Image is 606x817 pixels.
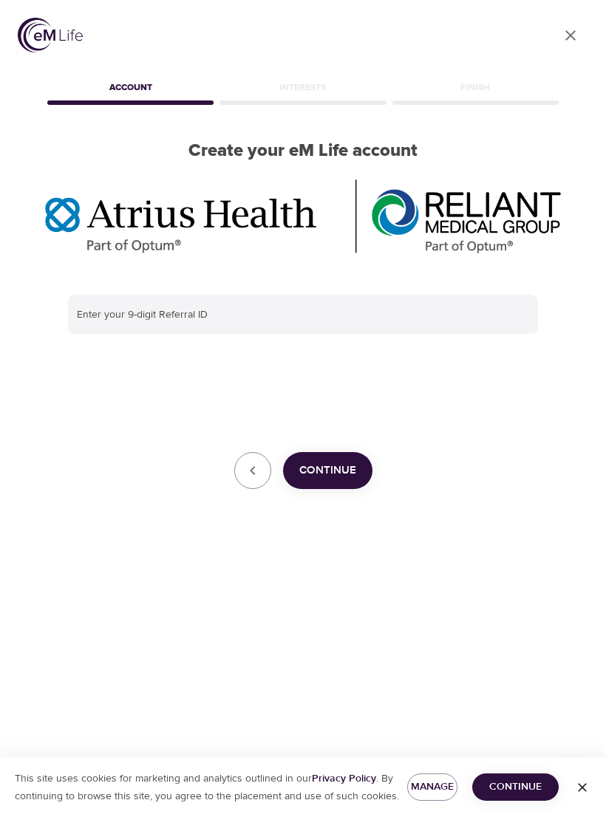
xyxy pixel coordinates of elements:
[299,461,356,480] span: Continue
[45,180,561,253] img: Optum%20MA_AtriusReliant.png
[18,18,83,52] img: logo
[283,452,372,489] button: Continue
[484,778,547,796] span: Continue
[407,773,457,801] button: Manage
[472,773,559,801] button: Continue
[419,778,446,796] span: Manage
[44,140,562,162] h2: Create your eM Life account
[312,772,376,785] a: Privacy Policy
[553,18,588,53] a: close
